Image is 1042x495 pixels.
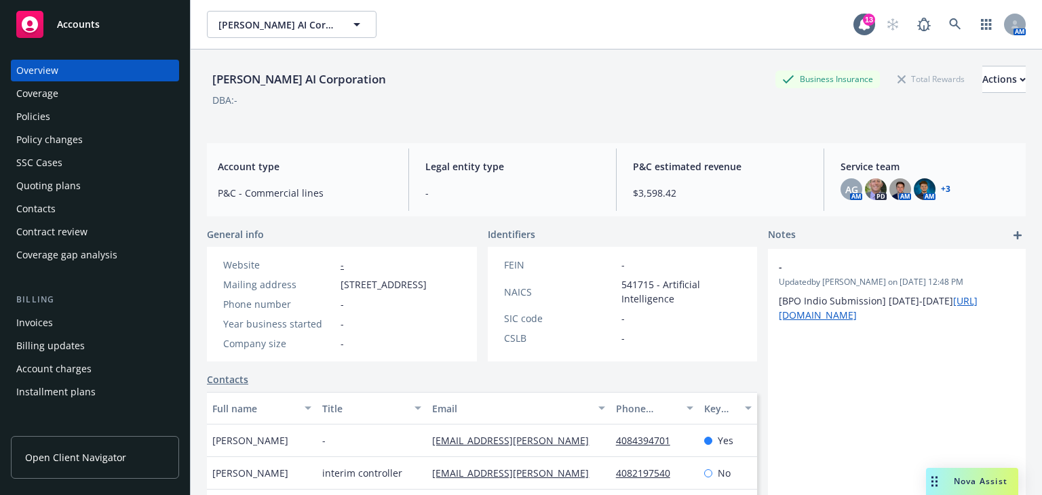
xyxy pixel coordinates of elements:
div: Total Rewards [891,71,971,87]
img: photo [914,178,935,200]
a: Start snowing [879,11,906,38]
a: add [1009,227,1026,243]
div: SIC code [504,311,616,325]
span: 541715 - Artificial Intelligence [621,277,741,306]
a: Coverage gap analysis [11,244,179,266]
span: AG [845,182,858,197]
span: [PERSON_NAME] AI Corporation [218,18,336,32]
span: - [341,297,344,311]
div: Policies [16,106,50,127]
div: Phone number [616,401,678,416]
div: NAICS [504,285,616,299]
div: FEIN [504,258,616,272]
span: Notes [768,227,796,243]
span: Accounts [57,19,100,30]
img: photo [865,178,887,200]
span: - [322,433,326,448]
a: Overview [11,60,179,81]
button: Nova Assist [926,468,1018,495]
a: - [341,258,344,271]
a: Report a Bug [910,11,938,38]
span: - [779,260,980,274]
span: [PERSON_NAME] [212,433,288,448]
div: Coverage [16,83,58,104]
span: [STREET_ADDRESS] [341,277,427,292]
button: Phone number [611,392,699,424]
img: photo [889,178,911,200]
a: Coverage [11,83,179,104]
a: [EMAIL_ADDRESS][PERSON_NAME] [432,467,600,479]
div: Full name [212,401,296,416]
div: Contacts [16,198,56,220]
span: - [341,317,344,331]
span: Legal entity type [425,159,600,174]
div: Contract review [16,221,88,243]
button: [PERSON_NAME] AI Corporation [207,11,377,38]
a: +3 [941,185,950,193]
span: P&C - Commercial lines [218,186,392,200]
a: Contacts [207,372,248,387]
div: Invoices [16,312,53,334]
div: Coverage gap analysis [16,244,117,266]
div: Account charges [16,358,92,380]
a: Billing updates [11,335,179,357]
div: -Updatedby [PERSON_NAME] on [DATE] 12:48 PM[BPO Indio Submission] [DATE]-[DATE][URL][DOMAIN_NAME] [768,249,1026,333]
span: Account type [218,159,392,174]
span: P&C estimated revenue [633,159,807,174]
a: Invoices [11,312,179,334]
a: Policy changes [11,129,179,151]
a: Account charges [11,358,179,380]
div: Drag to move [926,468,943,495]
div: Key contact [704,401,737,416]
button: Email [427,392,610,424]
div: Policy changes [16,129,83,151]
a: SSC Cases [11,152,179,174]
span: [PERSON_NAME] [212,466,288,480]
span: Yes [718,433,733,448]
span: Nova Assist [954,475,1007,487]
a: Installment plans [11,381,179,403]
div: Overview [16,60,58,81]
a: Contacts [11,198,179,220]
div: Year business started [223,317,335,331]
span: - [425,186,600,200]
span: - [621,258,625,272]
div: 13 [863,14,875,26]
div: Email [432,401,590,416]
div: Installment plans [16,381,96,403]
button: Title [317,392,427,424]
span: Open Client Navigator [25,450,126,464]
span: Updated by [PERSON_NAME] on [DATE] 12:48 PM [779,276,1015,288]
div: SSC Cases [16,152,62,174]
div: Actions [982,66,1026,92]
span: $3,598.42 [633,186,807,200]
div: Business Insurance [775,71,880,87]
a: Switch app [973,11,1000,38]
button: Full name [207,392,317,424]
a: Quoting plans [11,175,179,197]
span: General info [207,227,264,241]
button: Actions [982,66,1026,93]
span: - [621,311,625,325]
a: Contract review [11,221,179,243]
div: Quoting plans [16,175,81,197]
div: Mailing address [223,277,335,292]
div: Billing [11,293,179,306]
span: interim controller [322,466,402,480]
div: Billing updates [16,335,85,357]
div: Phone number [223,297,335,311]
a: 4082197540 [616,467,681,479]
a: [EMAIL_ADDRESS][PERSON_NAME] [432,434,600,447]
span: - [341,336,344,351]
a: 4084394701 [616,434,681,447]
div: DBA: - [212,93,237,107]
span: Service team [841,159,1015,174]
span: - [621,331,625,345]
a: Accounts [11,5,179,43]
div: [PERSON_NAME] AI Corporation [207,71,391,88]
span: Identifiers [488,227,535,241]
div: Website [223,258,335,272]
div: CSLB [504,331,616,345]
p: [BPO Indio Submission] [DATE]-[DATE] [779,294,1015,322]
button: Key contact [699,392,758,424]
